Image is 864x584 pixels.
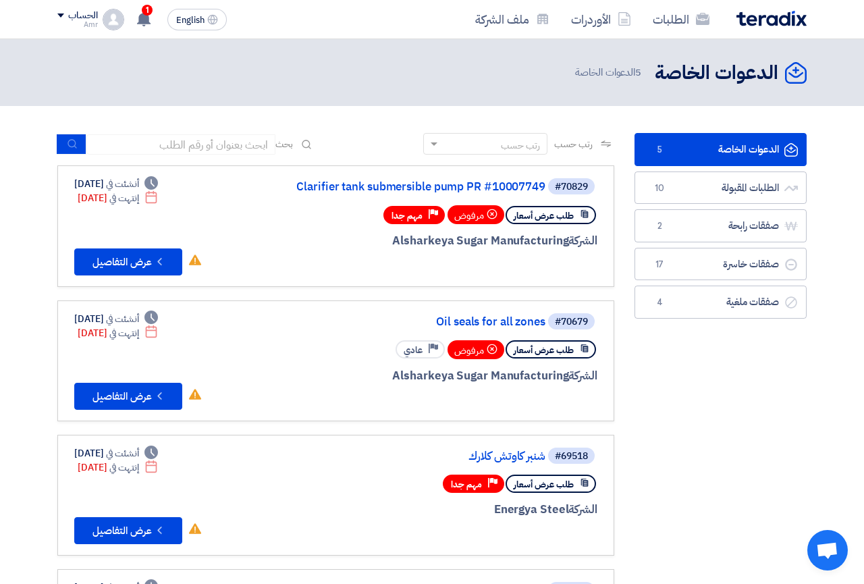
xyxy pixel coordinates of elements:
span: مهم جدا [391,209,423,222]
a: صفقات خاسرة17 [634,248,807,281]
a: Oil seals for all zones [275,316,545,328]
span: طلب عرض أسعار [514,344,574,356]
span: أنشئت في [106,177,138,191]
a: شنبر كاوتش كلارك [275,450,545,462]
a: الأوردرات [560,3,642,35]
a: Clarifier tank submersible pump PR #10007749 [275,181,545,193]
span: 4 [651,296,668,309]
button: عرض التفاصيل [74,248,182,275]
span: إنتهت في [109,191,138,205]
span: إنتهت في [109,460,138,475]
div: مرفوض [448,340,504,359]
span: الشركة [568,232,597,249]
div: مرفوض [448,205,504,224]
span: إنتهت في [109,326,138,340]
span: أنشئت في [106,446,138,460]
div: #70829 [555,182,588,192]
span: بحث [275,137,293,151]
div: #69518 [555,452,588,461]
span: الشركة [568,367,597,384]
a: الطلبات [642,3,720,35]
div: Amr [57,21,97,28]
div: [DATE] [74,177,158,191]
span: عادي [404,344,423,356]
span: 10 [651,182,668,195]
span: الشركة [568,501,597,518]
span: 1 [142,5,153,16]
button: English [167,9,227,30]
button: عرض التفاصيل [74,517,182,544]
div: Alsharkeya Sugar Manufacturing [273,232,597,250]
span: مهم جدا [451,478,482,491]
button: عرض التفاصيل [74,383,182,410]
img: Teradix logo [736,11,807,26]
span: English [176,16,205,25]
a: الدعوات الخاصة5 [634,133,807,166]
div: رتب حسب [501,138,540,153]
span: 17 [651,258,668,271]
span: طلب عرض أسعار [514,478,574,491]
div: [DATE] [78,191,158,205]
a: ملف الشركة [464,3,560,35]
span: 5 [635,65,641,80]
span: الدعوات الخاصة [575,65,644,80]
a: صفقات رابحة2 [634,209,807,242]
span: أنشئت في [106,312,138,326]
span: 2 [651,219,668,233]
a: الطلبات المقبولة10 [634,171,807,205]
div: الحساب [68,10,97,22]
div: Alsharkeya Sugar Manufacturing [273,367,597,385]
div: [DATE] [78,326,158,340]
span: طلب عرض أسعار [514,209,574,222]
div: #70679 [555,317,588,327]
div: [DATE] [78,460,158,475]
div: [DATE] [74,446,158,460]
h2: الدعوات الخاصة [655,60,778,86]
input: ابحث بعنوان أو رقم الطلب [86,134,275,155]
img: profile_test.png [103,9,124,30]
a: Open chat [807,530,848,570]
span: رتب حسب [554,137,593,151]
a: صفقات ملغية4 [634,286,807,319]
div: Energya Steel [273,501,597,519]
span: 5 [651,143,668,157]
div: [DATE] [74,312,158,326]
